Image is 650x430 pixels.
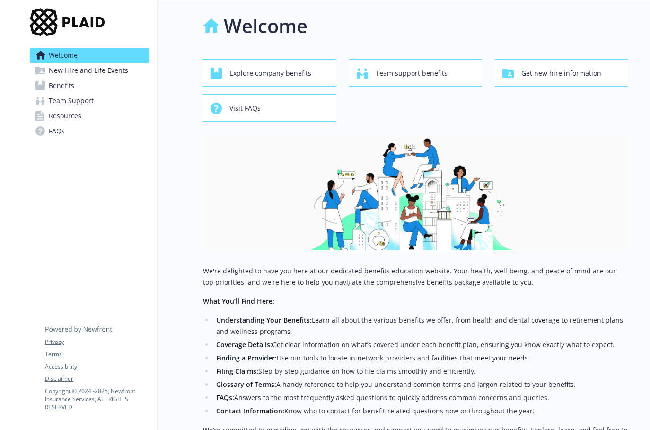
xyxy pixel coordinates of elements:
[49,108,81,123] span: Resources
[216,393,234,402] strong: FAQs:
[203,297,274,306] strong: What You’ll Find Here:
[45,338,149,346] a: Privacy
[216,367,258,376] strong: Filing Claims:
[216,353,277,362] strong: Finding a Provider:
[224,12,307,40] h1: Welcome
[216,340,272,349] strong: Coverage Details:
[45,375,149,383] a: Disclaimer
[213,315,628,337] li: Learn all about the various benefits we offer, from health and dental coverage to retirement plan...
[49,93,94,108] span: Team Support
[229,99,261,117] span: Visit FAQs
[216,406,284,415] strong: Contact Information:
[30,93,149,108] a: Team Support
[229,64,311,82] span: Explore company benefits
[203,94,336,122] button: Visit FAQs
[30,48,149,63] a: Welcome
[216,380,276,389] strong: Glossary of Terms:
[213,392,628,404] li: Answers to the most frequently asked questions to quickly address common concerns and queries.
[49,123,65,139] span: FAQs
[30,123,149,139] a: FAQs
[216,316,312,325] strong: Understanding Your Benefits:
[495,59,628,87] button: Get new hire information
[213,366,628,377] li: Step-by-step guidance on how to file claims smoothly and efficiently.
[213,339,628,351] li: Get clear information on what’s covered under each benefit plan, ensuring you know exactly what t...
[30,78,149,93] a: Benefits
[45,387,149,411] p: Copyright © 2024 - 2025 , Newfront Insurance Services, ALL RIGHTS RESERVED
[45,350,149,359] a: Terms
[213,379,628,390] li: A handy reference to help you understand common terms and jargon related to your benefits.
[521,64,601,82] span: Get new hire information
[213,405,628,417] li: Know who to contact for benefit-related questions now or throughout the year.
[49,48,78,63] span: Welcome
[349,59,482,87] button: Team support benefits
[45,362,149,371] a: Accessibility
[203,137,628,250] img: overview page banner
[203,59,336,87] button: Explore company benefits
[30,108,149,123] a: Resources
[203,265,628,288] p: We're delighted to have you here at our dedicated benefits education website. Your health, well-b...
[376,64,448,82] span: Team support benefits
[213,352,628,364] li: Use our tools to locate in-network providers and facilities that meet your needs.
[30,63,149,78] a: New Hire and Life Events
[49,63,128,78] span: New Hire and Life Events
[49,78,74,93] span: Benefits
